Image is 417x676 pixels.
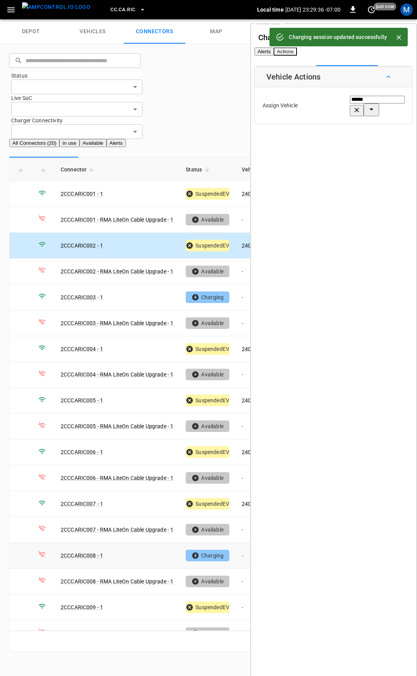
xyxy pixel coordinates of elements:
[11,72,142,80] label: Status
[61,217,173,223] a: 2CCCARIC001 - RMA LiteOn Cable Upgrade - 1
[400,3,413,16] div: profile-icon
[258,31,383,44] h6: -
[61,449,103,455] a: 2CCCARIC006 - 1
[9,139,59,147] button: All Connectors (20)
[124,19,185,44] a: connectors
[186,317,229,329] div: Available
[11,117,142,124] label: Charger Connectivity
[62,19,124,44] a: vehicles
[350,105,364,116] button: Clear
[186,343,229,355] div: SuspendedEV
[186,165,212,174] span: Status
[185,19,247,44] a: map
[236,543,277,569] td: -
[61,552,103,559] a: 2CCCARIC008 - 1
[107,2,148,17] button: CC.CA.RIC
[242,397,261,403] a: 240461
[61,475,173,481] a: 2CCCARIC006 - RMA LiteOn Cable Upgrade - 1
[393,32,405,43] button: Close
[186,240,229,251] div: SuspendedEV
[236,259,277,285] td: -
[242,165,271,174] span: Vehicle
[274,47,297,56] button: Actions
[61,371,173,378] a: 2CCCARIC004 - RMA LiteOn Cable Upgrade - 1
[186,214,229,225] div: Available
[236,620,277,646] td: -
[107,139,126,147] button: Alerts
[61,268,173,274] a: 2CCCARIC002 - RMA LiteOn Cable Upgrade - 1
[236,207,277,233] td: -
[61,165,97,174] span: Connector
[61,604,103,610] a: 2CCCARIC009 - 1
[242,346,261,352] a: 240456
[186,550,229,561] div: Charging
[236,285,277,310] td: -
[242,501,261,507] a: 240458
[236,569,277,595] td: -
[186,420,229,432] div: Available
[61,578,173,585] a: 2CCCARIC008 - RMA LiteOn Cable Upgrade - 1
[236,595,277,620] td: -
[61,242,103,249] a: 2CCCARIC002 - 1
[236,362,277,388] td: -
[236,465,277,491] td: -
[61,320,173,326] a: 2CCCARIC003 - RMA LiteOn Cable Upgrade - 1
[61,346,103,352] a: 2CCCARIC004 - 1
[61,527,173,533] a: 2CCCARIC007 - RMA LiteOn Cable Upgrade - 1
[186,446,229,458] div: SuspendedEV
[289,30,387,44] div: Charging session updated successfully
[242,191,261,197] a: 240459
[186,472,229,484] div: Available
[186,266,229,277] div: Available
[80,139,107,147] button: Available
[263,102,298,110] p: Assign Vehicle
[236,413,277,439] td: -
[266,71,320,83] h6: Vehicle Actions
[186,627,229,639] div: Available
[22,2,90,12] img: ampcontrol.io logo
[186,369,229,380] div: Available
[186,601,229,613] div: SuspendedEV
[374,3,397,10] span: just now
[258,33,338,42] a: Charger 2CCCARIC002
[365,3,378,16] button: set refresh interval
[61,630,173,636] a: 2CCCARIC009 - RMA LiteOn Cable Upgrade - 1
[242,449,261,455] a: 240464
[254,47,413,56] div: Connectors submenus tabs
[11,94,142,102] label: Live SoC
[110,5,135,14] span: CC.CA.RIC
[186,291,229,303] div: Charging
[186,498,229,510] div: SuspendedEV
[236,310,277,336] td: -
[61,191,103,197] a: 2CCCARIC001 - 1
[186,524,229,535] div: Available
[254,47,274,56] button: Alerts
[61,294,103,300] a: 2CCCARIC003 - 1
[61,501,103,507] a: 2CCCARIC007 - 1
[242,242,261,249] a: 240462
[285,6,341,14] p: [DATE] 23:29:36 -07:00
[364,103,379,116] button: Open
[236,517,277,543] td: -
[186,576,229,587] div: Available
[59,139,80,147] button: in use
[61,397,103,403] a: 2CCCARIC005 - 1
[257,6,284,14] p: Local time
[186,395,229,406] div: SuspendedEV
[186,188,229,200] div: SuspendedEV
[61,423,173,429] a: 2CCCARIC005 - RMA LiteOn Cable Upgrade - 1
